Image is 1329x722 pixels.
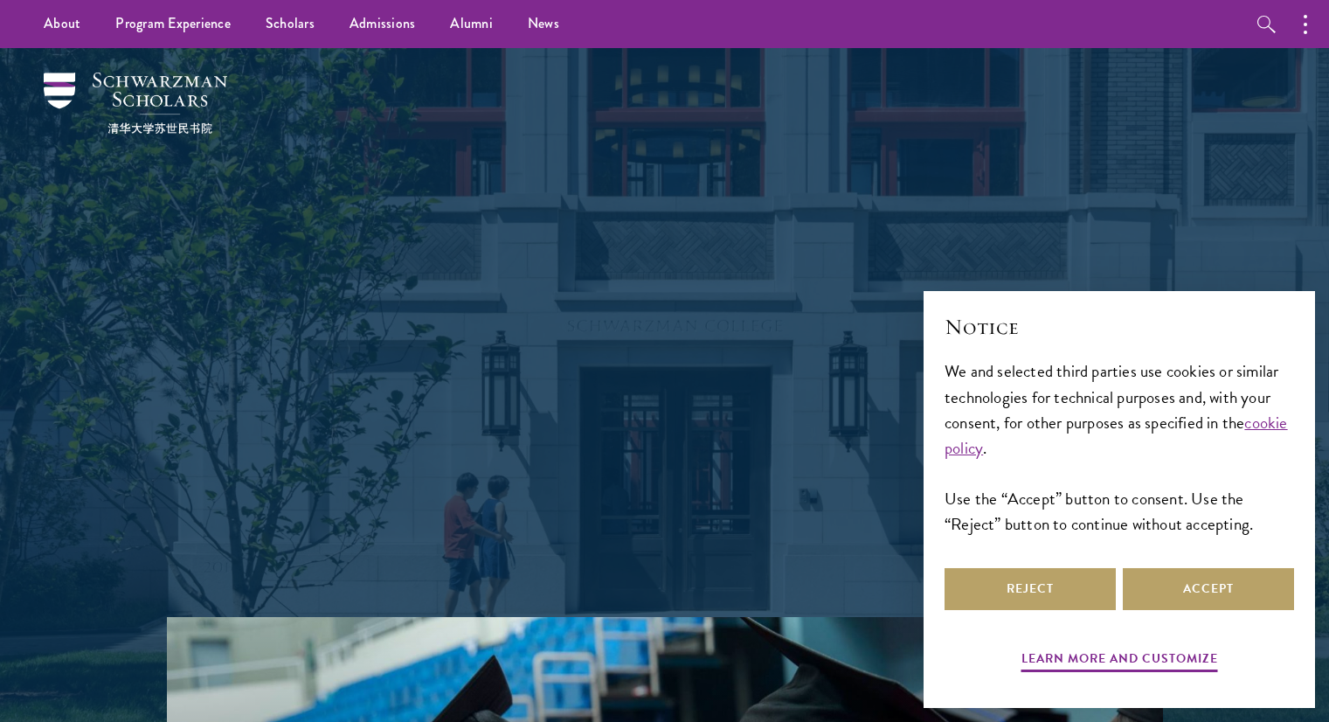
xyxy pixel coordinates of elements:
[945,312,1294,342] h2: Notice
[945,568,1116,610] button: Reject
[44,73,227,134] img: Schwarzman Scholars
[1123,568,1294,610] button: Accept
[1021,648,1218,675] button: Learn more and customize
[945,358,1294,536] div: We and selected third parties use cookies or similar technologies for technical purposes and, wit...
[945,410,1288,461] a: cookie policy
